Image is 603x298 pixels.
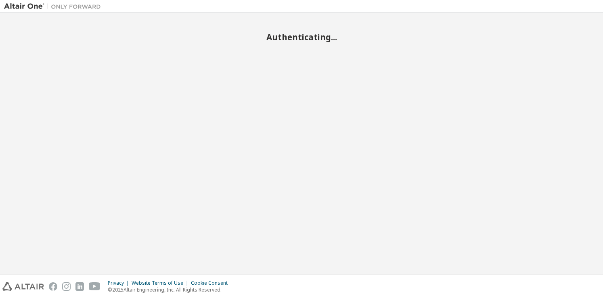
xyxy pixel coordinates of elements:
[4,32,599,42] h2: Authenticating...
[89,282,100,291] img: youtube.svg
[108,280,132,286] div: Privacy
[132,280,191,286] div: Website Terms of Use
[108,286,232,293] p: © 2025 Altair Engineering, Inc. All Rights Reserved.
[75,282,84,291] img: linkedin.svg
[191,280,232,286] div: Cookie Consent
[2,282,44,291] img: altair_logo.svg
[62,282,71,291] img: instagram.svg
[4,2,105,10] img: Altair One
[49,282,57,291] img: facebook.svg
